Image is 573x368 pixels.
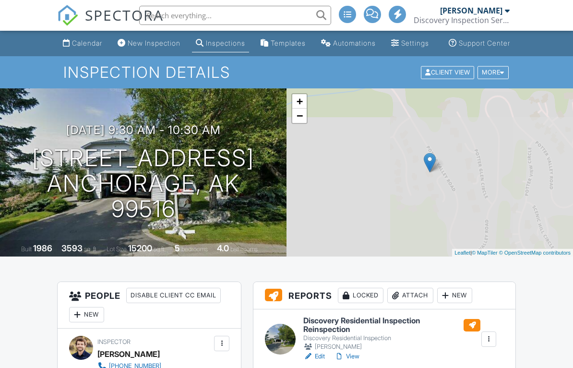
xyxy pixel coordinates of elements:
[230,245,258,253] span: bathrooms
[292,109,307,123] a: Zoom out
[303,334,480,342] div: Discovery Residential Inspection
[15,146,271,221] h1: [STREET_ADDRESS] Anchorage, AK 99516
[139,6,331,25] input: Search everything...
[303,317,480,352] a: Discovery Residential Inspection Reinspection Discovery Residential Inspection [PERSON_NAME]
[97,347,160,361] div: [PERSON_NAME]
[253,282,515,309] h3: Reports
[128,243,152,253] div: 15200
[452,249,573,257] div: |
[334,352,359,361] a: View
[440,6,502,15] div: [PERSON_NAME]
[303,352,325,361] a: Edit
[206,39,245,47] div: Inspections
[126,288,221,303] div: Disable Client CC Email
[33,243,52,253] div: 1986
[217,243,229,253] div: 4.0
[97,338,131,345] span: Inspector
[61,243,83,253] div: 3593
[21,245,32,253] span: Built
[57,13,164,33] a: SPECTORA
[387,35,433,52] a: Settings
[437,288,472,303] div: New
[421,66,474,79] div: Client View
[317,35,380,52] a: Automations (Advanced)
[84,245,97,253] span: sq. ft.
[114,35,184,52] a: New Inspection
[292,94,307,109] a: Zoom in
[333,39,376,47] div: Automations
[192,35,249,52] a: Inspections
[338,288,383,303] div: Locked
[303,342,480,352] div: [PERSON_NAME]
[85,5,164,25] span: SPECTORA
[63,64,510,81] h1: Inspection Details
[66,123,221,136] h3: [DATE] 9:30 am - 10:30 am
[154,245,166,253] span: sq.ft.
[59,35,106,52] a: Calendar
[420,68,477,75] a: Client View
[499,250,571,256] a: © OpenStreetMap contributors
[257,35,310,52] a: Templates
[107,245,127,253] span: Lot Size
[271,39,306,47] div: Templates
[472,250,498,256] a: © MapTiler
[459,39,510,47] div: Support Center
[58,282,241,329] h3: People
[477,66,509,79] div: More
[303,317,480,333] h6: Discovery Residential Inspection Reinspection
[128,39,180,47] div: New Inspection
[72,39,102,47] div: Calendar
[401,39,429,47] div: Settings
[57,5,78,26] img: The Best Home Inspection Software - Spectora
[445,35,514,52] a: Support Center
[69,307,104,322] div: New
[175,243,180,253] div: 5
[181,245,208,253] span: bedrooms
[387,288,433,303] div: Attach
[414,15,510,25] div: Discovery Inspection Services
[454,250,470,256] a: Leaflet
